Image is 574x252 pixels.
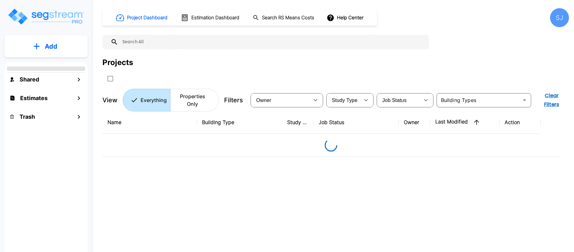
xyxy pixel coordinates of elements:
[382,98,407,103] span: Job Status
[104,72,117,85] button: SelectAll
[123,89,219,111] div: Platform
[20,112,35,121] h1: Trash
[118,35,426,49] input: Search All
[438,96,519,105] input: Building Types
[102,57,133,68] div: Projects
[174,93,211,108] p: Properties Only
[550,8,569,27] div: SJ
[197,111,282,134] th: Building Type
[282,111,314,134] th: Study Type
[102,95,118,105] p: View
[102,111,197,134] th: Name
[123,89,171,111] button: Everything
[224,95,243,105] p: Filters
[262,14,314,21] h1: Search RS Means Costs
[378,91,420,109] div: Select
[7,8,84,26] img: Logo
[325,12,366,24] button: Help Center
[252,91,309,109] div: Select
[314,111,399,134] th: Job Status
[4,37,88,56] button: Add
[45,42,57,51] p: Add
[141,96,167,104] p: Everything
[256,98,271,103] span: Owner
[170,89,219,111] button: Properties Only
[191,14,239,21] h1: Estimation Dashboard
[127,14,167,21] h1: Project Dashboard
[113,11,171,25] button: Project Dashboard
[20,94,48,102] h1: Estimates
[332,98,357,103] span: Study Type
[500,111,541,134] th: Action
[520,96,529,105] button: Open
[534,89,569,111] button: Clear Filters
[328,91,360,109] div: Select
[399,111,430,134] th: Owner
[250,12,318,24] button: Search RS Means Costs
[430,111,500,134] th: Last Modified
[178,11,243,24] button: Estimation Dashboard
[20,75,39,84] h1: Shared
